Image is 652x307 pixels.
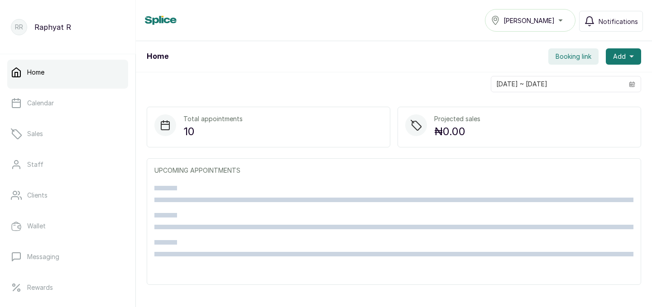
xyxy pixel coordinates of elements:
button: Booking link [548,48,599,65]
p: Staff [27,160,43,169]
a: Rewards [7,275,128,300]
p: UPCOMING APPOINTMENTS [154,166,633,175]
p: Home [27,68,44,77]
button: Notifications [579,11,643,32]
a: Staff [7,152,128,177]
input: Select date [491,76,623,92]
p: Wallet [27,222,46,231]
p: Rewards [27,283,53,292]
p: Raphyat R [34,22,71,33]
p: Messaging [27,252,59,261]
span: [PERSON_NAME] [503,16,555,25]
p: RR [15,23,23,32]
p: Clients [27,191,48,200]
span: Booking link [556,52,591,61]
span: Add [613,52,626,61]
span: Notifications [599,17,638,26]
p: Projected sales [434,114,480,123]
button: [PERSON_NAME] [485,9,575,32]
svg: calendar [629,81,635,87]
a: Home [7,60,128,85]
a: Wallet [7,213,128,239]
p: ₦0.00 [434,123,480,140]
p: Total appointments [183,114,243,123]
p: Calendar [27,99,54,108]
a: Clients [7,183,128,208]
h1: Home [147,51,168,62]
a: Messaging [7,244,128,269]
a: Calendar [7,90,128,116]
button: Add [606,48,641,65]
p: 10 [183,123,243,140]
a: Sales [7,121,128,146]
p: Sales [27,129,43,138]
